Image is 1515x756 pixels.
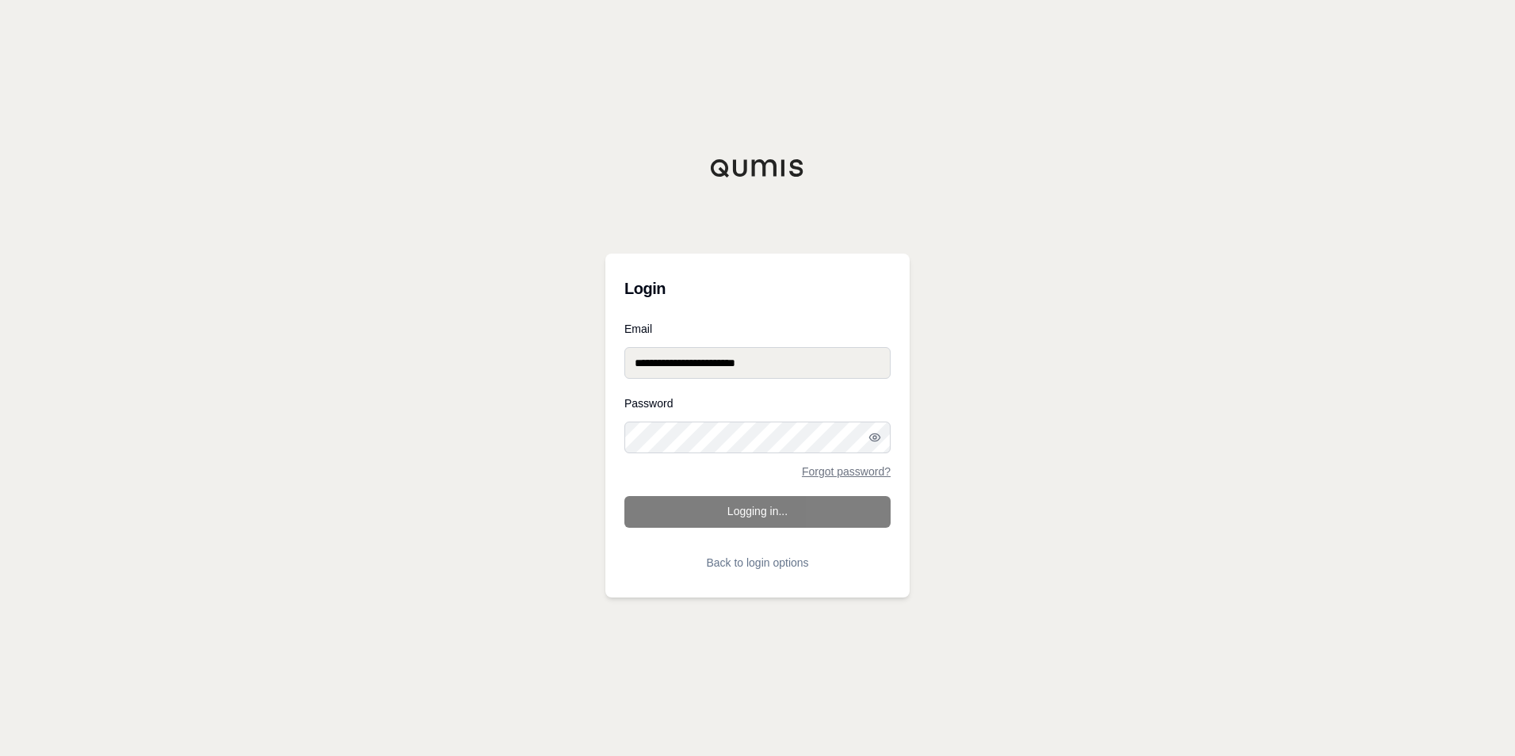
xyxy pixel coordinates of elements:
[802,466,891,477] a: Forgot password?
[624,273,891,304] h3: Login
[624,547,891,578] button: Back to login options
[710,158,805,178] img: Qumis
[624,323,891,334] label: Email
[624,398,891,409] label: Password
